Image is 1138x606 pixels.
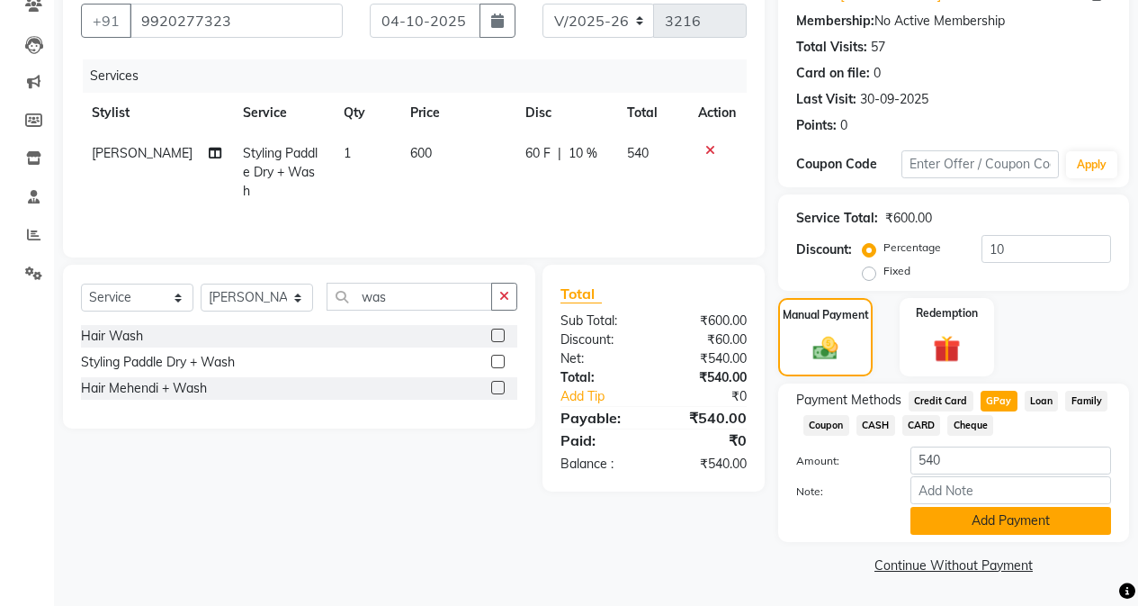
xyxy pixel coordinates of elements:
div: Net: [547,349,654,368]
div: Service Total: [796,209,878,228]
input: Search by Name/Mobile/Email/Code [130,4,343,38]
label: Percentage [883,240,941,256]
input: Amount [910,447,1111,475]
div: Discount: [796,240,852,259]
div: Hair Mehendi + Wash [81,379,207,398]
div: Points: [796,116,837,135]
div: Paid: [547,430,654,451]
div: Total Visits: [796,38,867,57]
div: Total: [547,368,654,387]
span: 60 F [525,144,551,163]
button: +91 [81,4,131,38]
button: Apply [1066,151,1117,178]
label: Note: [783,484,897,500]
span: Styling Paddle Dry + Wash [243,145,318,199]
input: Enter Offer / Coupon Code [901,150,1059,178]
div: Payable: [547,407,654,429]
div: Membership: [796,12,874,31]
div: Styling Paddle Dry + Wash [81,353,235,372]
span: Coupon [803,415,849,436]
span: CARD [902,415,941,436]
span: 540 [627,145,649,161]
label: Redemption [916,305,978,321]
span: Credit Card [909,391,973,412]
div: ₹60.00 [653,330,760,349]
input: Add Note [910,476,1111,504]
span: Total [560,285,602,303]
div: 0 [840,116,847,135]
img: _cash.svg [805,334,847,363]
span: 600 [410,145,432,161]
span: 1 [344,145,351,161]
th: Stylist [81,93,232,133]
span: 10 % [569,144,597,163]
span: Family [1065,391,1107,412]
a: Add Tip [547,387,671,406]
input: Search or Scan [327,283,492,311]
div: 0 [874,64,881,83]
div: ₹540.00 [653,368,760,387]
label: Manual Payment [783,307,869,323]
img: _gift.svg [925,332,969,366]
th: Service [232,93,333,133]
div: Discount: [547,330,654,349]
div: ₹0 [671,387,760,406]
label: Amount: [783,453,897,469]
div: Last Visit: [796,90,856,109]
div: Balance : [547,455,654,474]
th: Total [616,93,687,133]
div: ₹540.00 [653,455,760,474]
span: Loan [1025,391,1059,412]
span: Cheque [947,415,993,436]
div: ₹600.00 [885,209,932,228]
div: ₹0 [653,430,760,451]
div: No Active Membership [796,12,1111,31]
th: Qty [333,93,399,133]
div: 30-09-2025 [860,90,928,109]
div: ₹540.00 [653,407,760,429]
th: Action [687,93,747,133]
span: CASH [856,415,895,436]
div: Services [83,59,760,93]
div: Sub Total: [547,312,654,330]
div: 57 [871,38,885,57]
th: Disc [515,93,616,133]
span: | [558,144,561,163]
div: ₹540.00 [653,349,760,368]
span: [PERSON_NAME] [92,145,193,161]
div: Hair Wash [81,327,143,346]
label: Fixed [883,263,910,279]
button: Add Payment [910,507,1111,535]
span: Payment Methods [796,391,901,410]
a: Continue Without Payment [782,556,1125,575]
div: Coupon Code [796,155,901,174]
span: GPay [981,391,1017,412]
div: ₹600.00 [653,312,760,330]
th: Price [399,93,515,133]
div: Card on file: [796,64,870,83]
